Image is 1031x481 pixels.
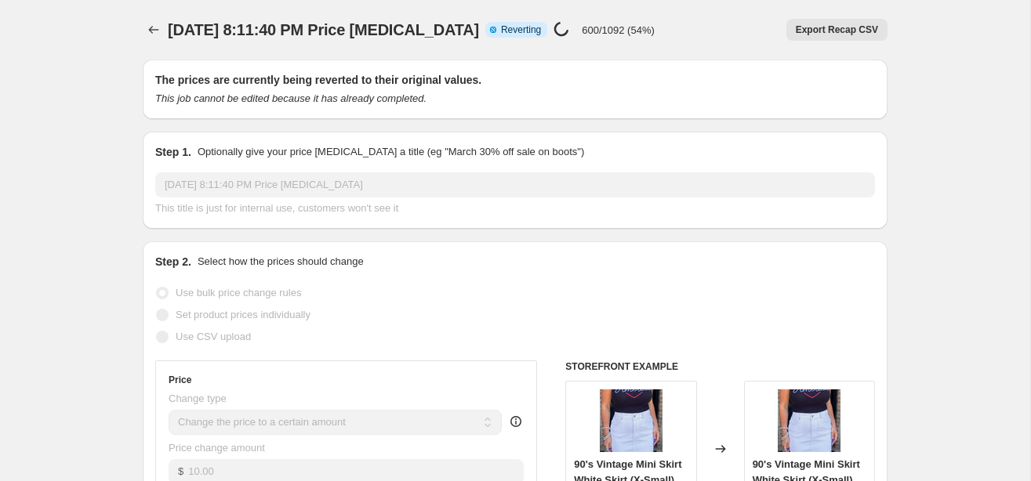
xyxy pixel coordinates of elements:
span: Use bulk price change rules [176,287,301,298]
span: Export Recap CSV [796,24,878,36]
button: Price change jobs [143,19,165,41]
p: Select how the prices should change [198,254,364,269]
p: 600/1092 (54%) [582,24,655,36]
span: [DATE] 8:11:40 PM Price [MEDICAL_DATA] [168,21,479,38]
span: Price change amount [169,442,265,454]
i: This job cannot be edited because it has already completed. [155,92,427,104]
img: IMG_3579_91495121-05aa-4dad-9215-215b385247e2_80x.jpg [778,389,840,452]
span: Reverting [501,24,541,36]
span: $ [178,465,183,477]
div: help [508,414,524,429]
span: Use CSV upload [176,331,251,342]
span: Set product prices individually [176,309,310,320]
span: Change type [169,392,227,404]
img: IMG_3579_91495121-05aa-4dad-9215-215b385247e2_80x.jpg [600,389,663,452]
h2: Step 1. [155,144,191,160]
p: Optionally give your price [MEDICAL_DATA] a title (eg "March 30% off sale on boots") [198,144,584,160]
button: Export Recap CSV [786,19,888,41]
input: 30% off holiday sale [155,172,875,197]
span: This title is just for internal use, customers won't see it [155,202,398,214]
h2: Step 2. [155,254,191,269]
h2: The prices are currently being reverted to their original values. [155,72,875,88]
h6: STOREFRONT EXAMPLE [565,360,875,373]
h3: Price [169,374,191,386]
